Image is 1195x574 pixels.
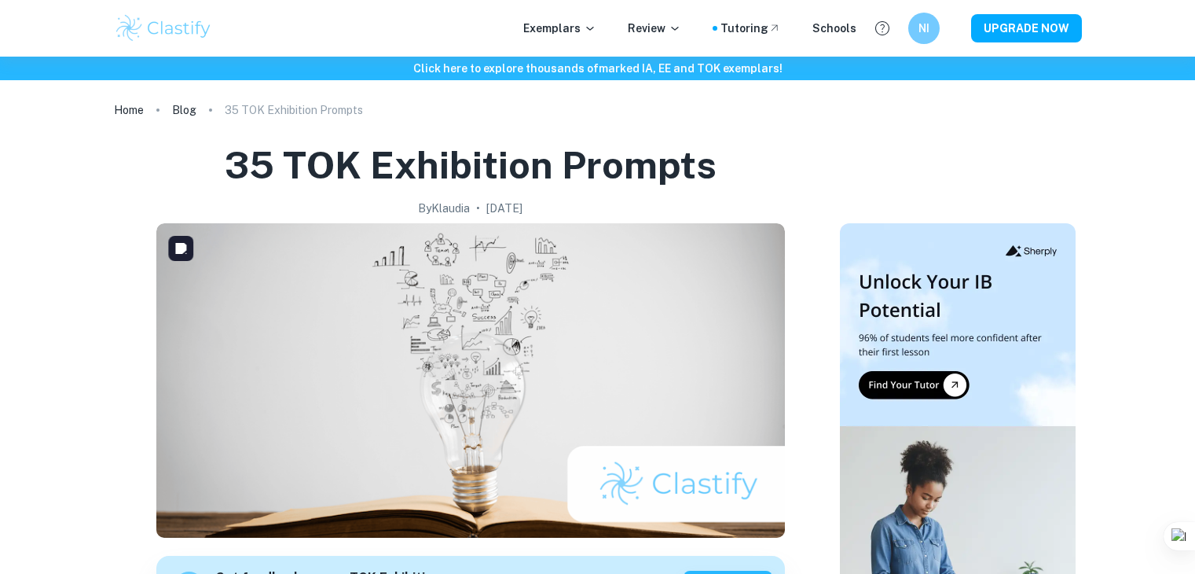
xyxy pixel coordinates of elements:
[114,99,144,121] a: Home
[720,20,781,37] a: Tutoring
[3,60,1192,77] h6: Click here to explore thousands of marked IA, EE and TOK exemplars !
[971,14,1082,42] button: UPGRADE NOW
[812,20,856,37] a: Schools
[225,101,363,119] p: 35 TOK Exhibition Prompts
[486,200,522,217] h2: [DATE]
[172,99,196,121] a: Blog
[869,15,896,42] button: Help and Feedback
[156,223,785,538] img: 35 TOK Exhibition Prompts cover image
[915,20,933,37] h6: NI
[476,200,480,217] p: •
[908,13,940,44] button: NI
[628,20,681,37] p: Review
[523,20,596,37] p: Exemplars
[114,13,214,44] img: Clastify logo
[225,140,717,190] h1: 35 TOK Exhibition Prompts
[418,200,470,217] h2: By Klaudia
